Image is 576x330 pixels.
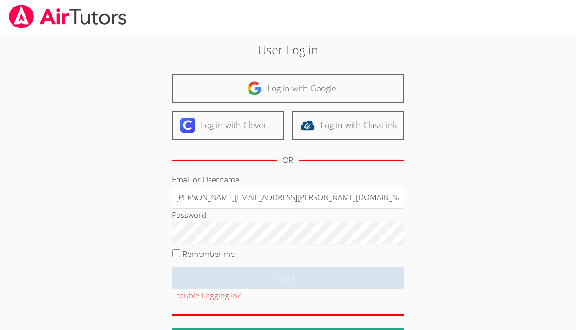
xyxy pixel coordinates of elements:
[180,118,195,133] img: clever-logo-6eab21bc6e7a338710f1a6ff85c0baf02591cd810cc4098c63d3a4b26e2feb20.svg
[247,81,262,96] img: google-logo-50288ca7cdecda66e5e0955fdab243c47b7ad437acaf1139b6f446037453330a.svg
[172,74,404,103] a: Log in with Google
[8,5,128,28] img: airtutors_banner-c4298cdbf04f3fff15de1276eac7730deb9818008684d7c2e4769d2f7ddbe033.png
[172,267,404,289] input: Log in
[300,118,315,133] img: classlink-logo-d6bb404cc1216ec64c9a2012d9dc4662098be43eaf13dc465df04b49fa7ab582.svg
[172,289,241,303] button: Trouble Logging In?
[132,41,444,59] h2: User Log in
[183,249,235,259] label: Remember me
[172,111,284,140] a: Log in with Clever
[292,111,404,140] a: Log in with ClassLink
[172,209,206,220] label: Password
[172,174,239,185] label: Email or Username
[282,154,293,167] div: OR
